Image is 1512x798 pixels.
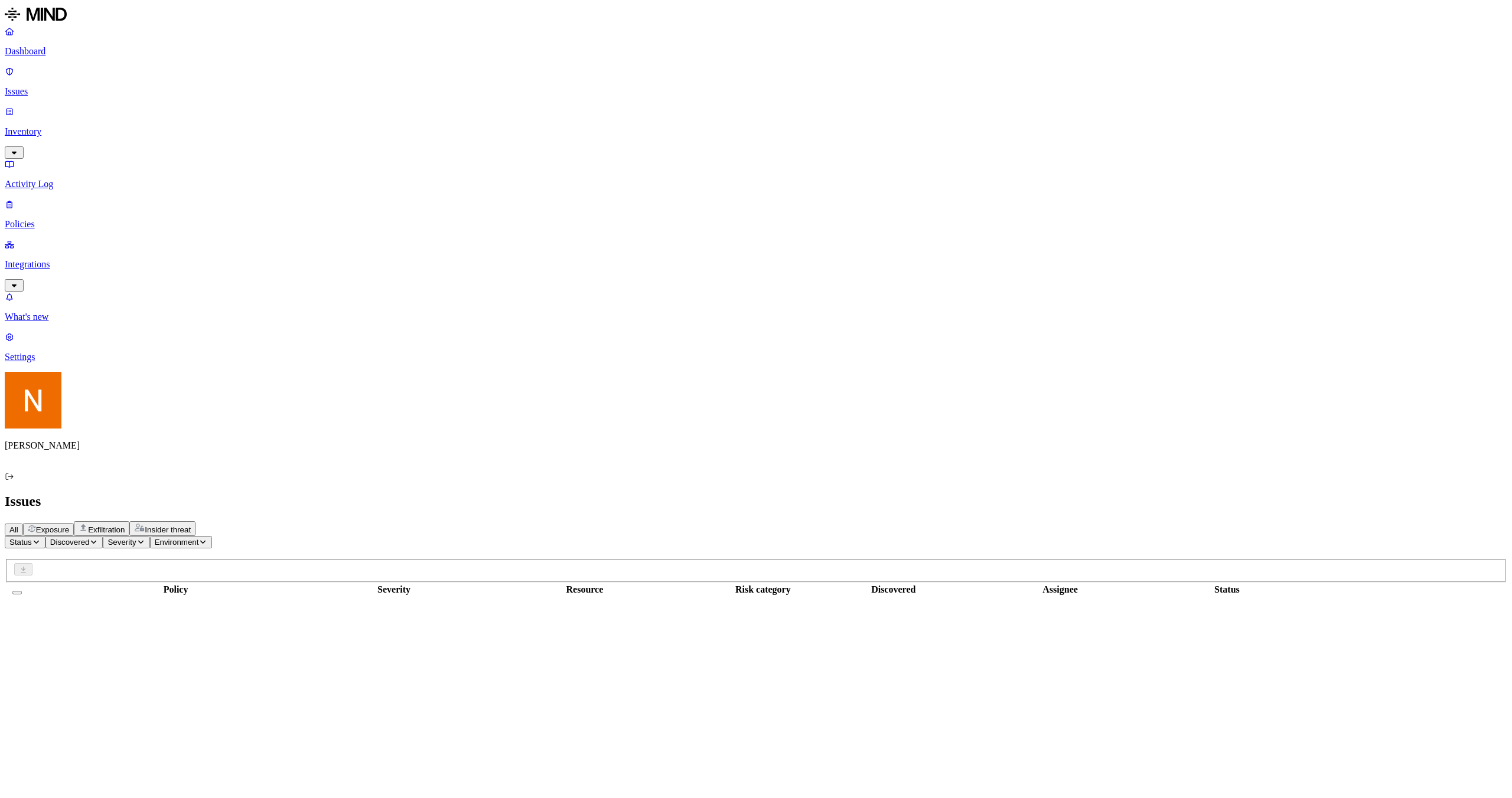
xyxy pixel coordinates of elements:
[705,584,821,595] div: Risk category
[5,86,1507,97] p: Issues
[1156,584,1297,595] div: Status
[12,591,22,594] button: Select all
[88,525,125,534] span: Exfiltration
[5,126,1507,137] p: Inventory
[155,538,199,547] span: Environment
[30,584,321,595] div: Policy
[5,372,61,429] img: Nitai Mishary
[5,259,1507,270] p: Integrations
[9,538,32,547] span: Status
[966,584,1155,595] div: Assignee
[467,584,703,595] div: Resource
[5,352,1507,362] p: Settings
[5,219,1507,230] p: Policies
[5,493,1507,509] h2: Issues
[5,5,67,24] img: MIND
[5,179,1507,189] p: Activity Log
[823,584,964,595] div: Discovered
[107,538,136,547] span: Severity
[145,525,191,534] span: Insider threat
[324,584,464,595] div: Severity
[5,46,1507,57] p: Dashboard
[5,312,1507,322] p: What's new
[36,525,69,534] span: Exposure
[50,538,90,547] span: Discovered
[9,525,18,534] span: All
